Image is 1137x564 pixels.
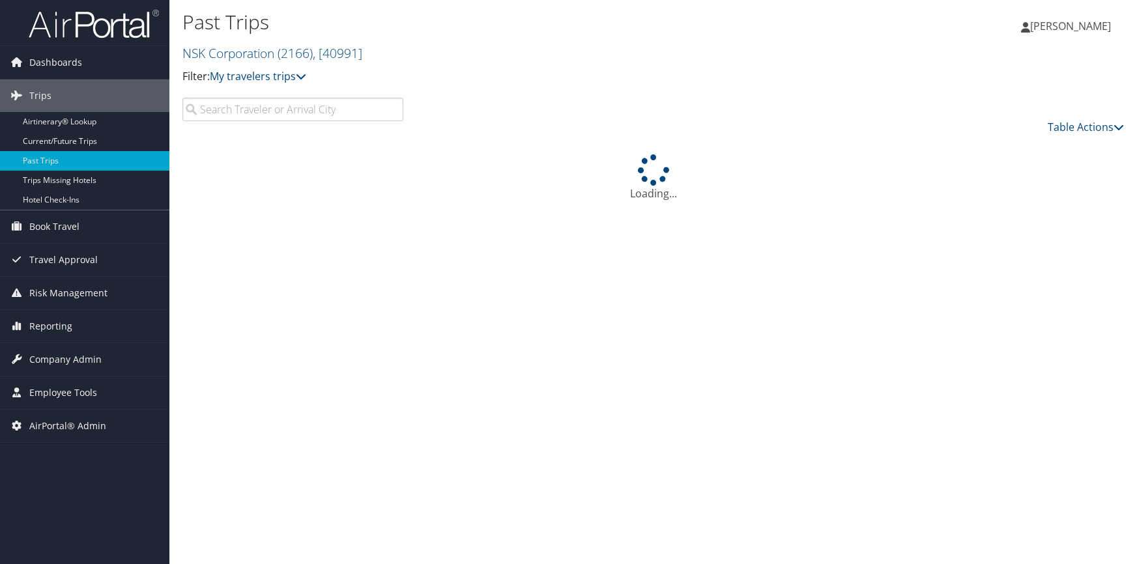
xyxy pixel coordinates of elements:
span: [PERSON_NAME] [1030,19,1111,33]
span: Company Admin [29,343,102,376]
span: Reporting [29,310,72,343]
span: AirPortal® Admin [29,410,106,442]
span: Trips [29,79,51,112]
span: Book Travel [29,210,79,243]
a: My travelers trips [210,69,306,83]
a: Table Actions [1048,120,1124,134]
span: Employee Tools [29,376,97,409]
span: ( 2166 ) [278,44,313,62]
a: NSK Corporation [182,44,362,62]
input: Search Traveler or Arrival City [182,98,403,121]
span: , [ 40991 ] [313,44,362,62]
span: Risk Management [29,277,108,309]
h1: Past Trips [182,8,810,36]
span: Travel Approval [29,244,98,276]
div: Loading... [182,154,1124,201]
a: [PERSON_NAME] [1021,7,1124,46]
span: Dashboards [29,46,82,79]
p: Filter: [182,68,810,85]
img: airportal-logo.png [29,8,159,39]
